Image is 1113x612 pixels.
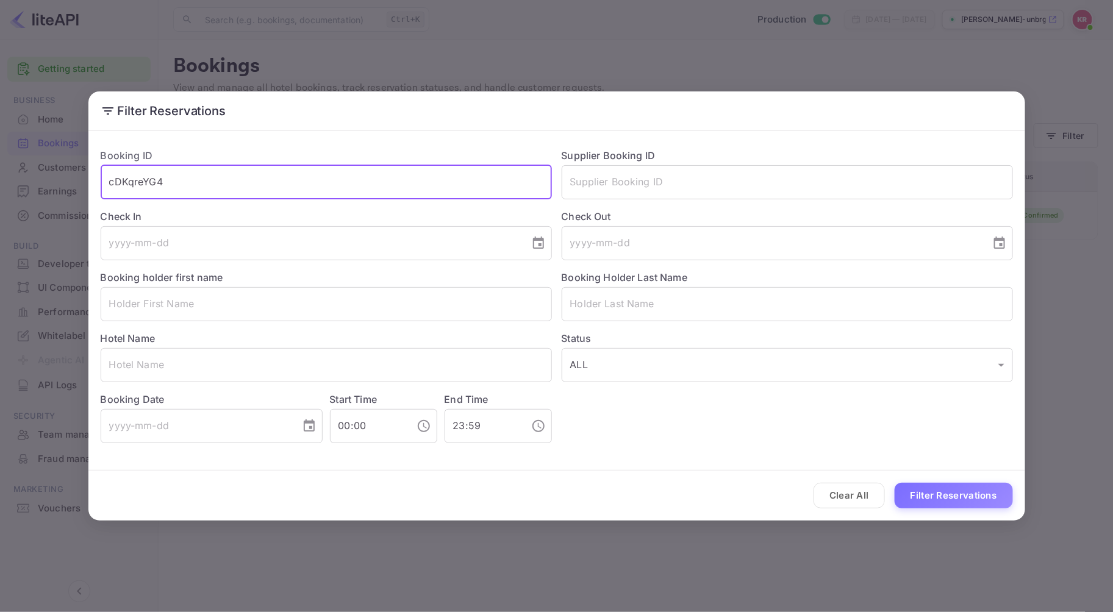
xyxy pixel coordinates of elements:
[562,226,982,260] input: yyyy-mm-dd
[562,165,1013,199] input: Supplier Booking ID
[101,271,223,283] label: Booking holder first name
[814,483,885,509] button: Clear All
[445,409,521,443] input: hh:mm
[101,348,552,382] input: Hotel Name
[562,348,1013,382] div: ALL
[297,414,321,438] button: Choose date
[562,287,1013,321] input: Holder Last Name
[526,231,551,255] button: Choose date
[562,209,1013,224] label: Check Out
[987,231,1012,255] button: Choose date
[101,165,552,199] input: Booking ID
[562,271,688,283] label: Booking Holder Last Name
[330,409,407,443] input: hh:mm
[101,332,156,344] label: Hotel Name
[562,149,656,162] label: Supplier Booking ID
[101,287,552,321] input: Holder First Name
[88,91,1025,130] h2: Filter Reservations
[412,414,436,438] button: Choose time, selected time is 12:00 AM
[330,393,378,405] label: Start Time
[562,331,1013,346] label: Status
[895,483,1013,509] button: Filter Reservations
[445,393,489,405] label: End Time
[101,409,292,443] input: yyyy-mm-dd
[101,149,153,162] label: Booking ID
[101,209,552,224] label: Check In
[101,392,323,407] label: Booking Date
[526,414,551,438] button: Choose time, selected time is 11:59 PM
[101,226,521,260] input: yyyy-mm-dd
